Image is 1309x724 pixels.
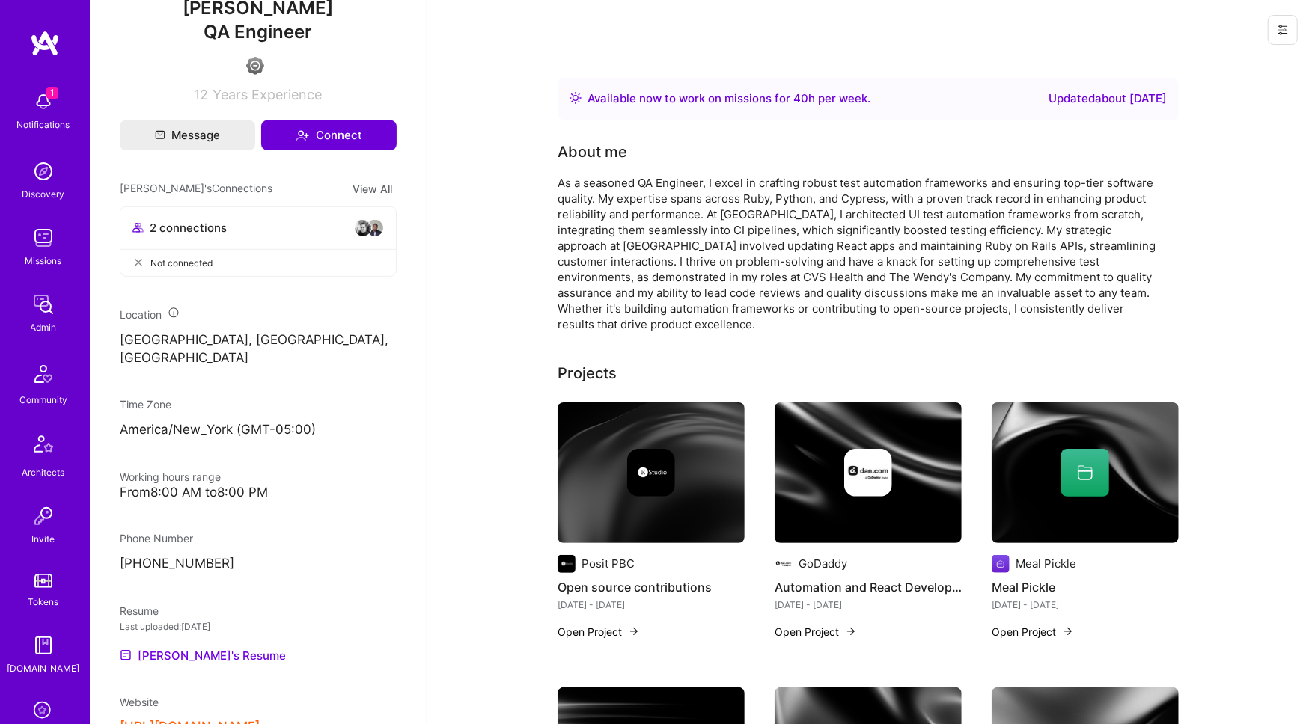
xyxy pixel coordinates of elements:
img: Invite [28,501,58,531]
button: 2 connectionsavataravatarNot connected [120,206,397,277]
div: Invite [32,531,55,547]
img: Resume [120,649,132,661]
h4: Meal Pickle [992,577,1179,597]
img: Architects [25,429,61,464]
div: Updated about [DATE] [1049,90,1167,108]
a: [PERSON_NAME]'s Resume [120,646,286,664]
img: arrow-right [1062,625,1074,637]
img: bell [28,87,58,117]
span: 12 [195,87,209,102]
div: Admin [31,319,57,335]
img: avatar [354,219,372,237]
span: QA Engineer [204,21,313,43]
img: Company logo [992,555,1010,573]
img: Company logo [775,555,793,573]
i: icon Mail [155,130,165,141]
img: discovery [28,156,58,186]
span: Website [120,696,159,708]
img: tokens [34,574,52,588]
img: Limited Access [246,57,264,75]
div: Available now to work on missions for h per week . [588,90,870,108]
i: icon Collaborator [132,222,144,233]
div: [DATE] - [DATE] [775,597,962,613]
button: Open Project [558,624,640,639]
div: GoDaddy [799,556,847,571]
img: Company logo [558,555,576,573]
h4: Automation and React Development [775,577,962,597]
span: 1 [46,87,58,99]
div: Missions [25,253,62,269]
div: As a seasoned QA Engineer, I excel in crafting robust test automation frameworks and ensuring top... [558,175,1156,332]
div: Architects [22,464,65,480]
div: About me [558,141,627,163]
img: cover [992,402,1179,543]
button: Connect [261,120,397,150]
div: Meal Pickle [1016,556,1076,571]
img: Company logo [627,449,675,497]
span: [PERSON_NAME]'s Connections [120,180,272,197]
img: teamwork [28,223,58,253]
span: 40 [793,91,808,105]
div: Notifications [17,117,70,132]
p: [PHONE_NUMBER] [120,555,397,573]
span: Phone Number [120,532,193,544]
p: [GEOGRAPHIC_DATA], [GEOGRAPHIC_DATA], [GEOGRAPHIC_DATA] [120,331,397,367]
span: Not connected [150,255,213,271]
div: From 8:00 AM to 8:00 PM [120,485,397,500]
div: [DATE] - [DATE] [558,597,745,613]
img: avatar [366,219,384,237]
button: Open Project [992,624,1074,639]
div: [DATE] - [DATE] [992,597,1179,613]
button: Open Project [775,624,857,639]
div: Discovery [22,186,65,202]
img: cover [775,402,962,543]
span: 2 connections [150,220,227,236]
img: arrow-right [845,625,857,637]
img: arrow-right [628,625,640,637]
div: Community [19,392,67,408]
button: View All [348,180,397,197]
i: icon Connect [296,129,309,142]
img: Company logo [844,449,892,497]
img: admin teamwork [28,289,58,319]
img: guide book [28,631,58,660]
span: Time Zone [120,398,171,411]
button: Message [120,120,255,150]
img: Community [25,356,61,392]
div: Posit PBC [582,556,635,571]
div: Location [120,307,397,322]
img: cover [558,402,745,543]
span: Working hours range [120,470,221,483]
p: America/New_York (GMT-05:00 ) [120,421,397,439]
div: [DOMAIN_NAME] [7,660,80,676]
img: logo [30,30,60,57]
div: Projects [558,362,617,384]
div: Tokens [28,594,59,610]
span: Years Experience [213,87,323,102]
span: Resume [120,604,159,617]
img: Availability [570,92,582,104]
i: icon CloseGray [132,257,144,269]
h4: Open source contributions [558,577,745,597]
div: Last uploaded: [DATE] [120,619,397,634]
